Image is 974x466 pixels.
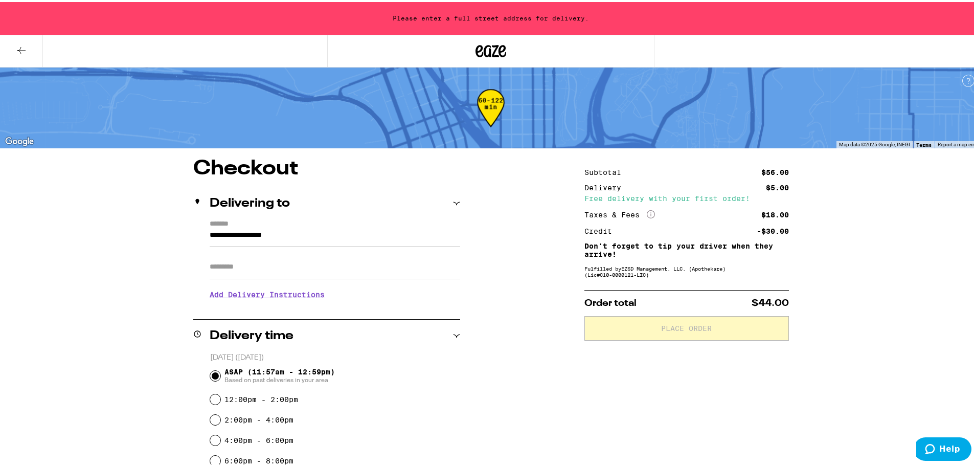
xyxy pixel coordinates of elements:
[584,182,628,189] div: Delivery
[224,434,293,442] label: 4:00pm - 6:00pm
[584,314,789,339] button: Place Order
[916,435,971,461] iframe: Opens a widget where you can find more information
[224,366,335,382] span: ASAP (11:57am - 12:59pm)
[3,133,36,146] img: Google
[224,393,298,402] label: 12:00pm - 2:00pm
[224,374,335,382] span: Based on past deliveries in your area
[839,140,910,145] span: Map data ©2025 Google, INEGI
[224,455,293,463] label: 6:00pm - 8:00pm
[193,157,460,177] h1: Checkout
[661,323,712,330] span: Place Order
[916,140,932,146] a: Terms
[584,193,789,200] div: Free delivery with your first order!
[210,351,460,361] p: [DATE] ([DATE])
[210,304,460,313] p: We'll contact you at [PHONE_NUMBER] when we arrive
[584,167,628,174] div: Subtotal
[761,167,789,174] div: $56.00
[584,240,789,256] p: Don't forget to tip your driver when they arrive!
[3,133,36,146] a: Open this area in Google Maps (opens a new window)
[584,297,637,306] span: Order total
[584,208,655,217] div: Taxes & Fees
[584,263,789,276] div: Fulfilled by EZSD Management, LLC. (Apothekare) (Lic# C10-0000121-LIC )
[224,414,293,422] label: 2:00pm - 4:00pm
[766,182,789,189] div: $5.00
[210,195,290,208] h2: Delivering to
[752,297,789,306] span: $44.00
[210,328,293,340] h2: Delivery time
[584,226,619,233] div: Credit
[761,209,789,216] div: $18.00
[210,281,460,304] h3: Add Delivery Instructions
[477,95,505,133] div: 60-122 min
[757,226,789,233] div: -$30.00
